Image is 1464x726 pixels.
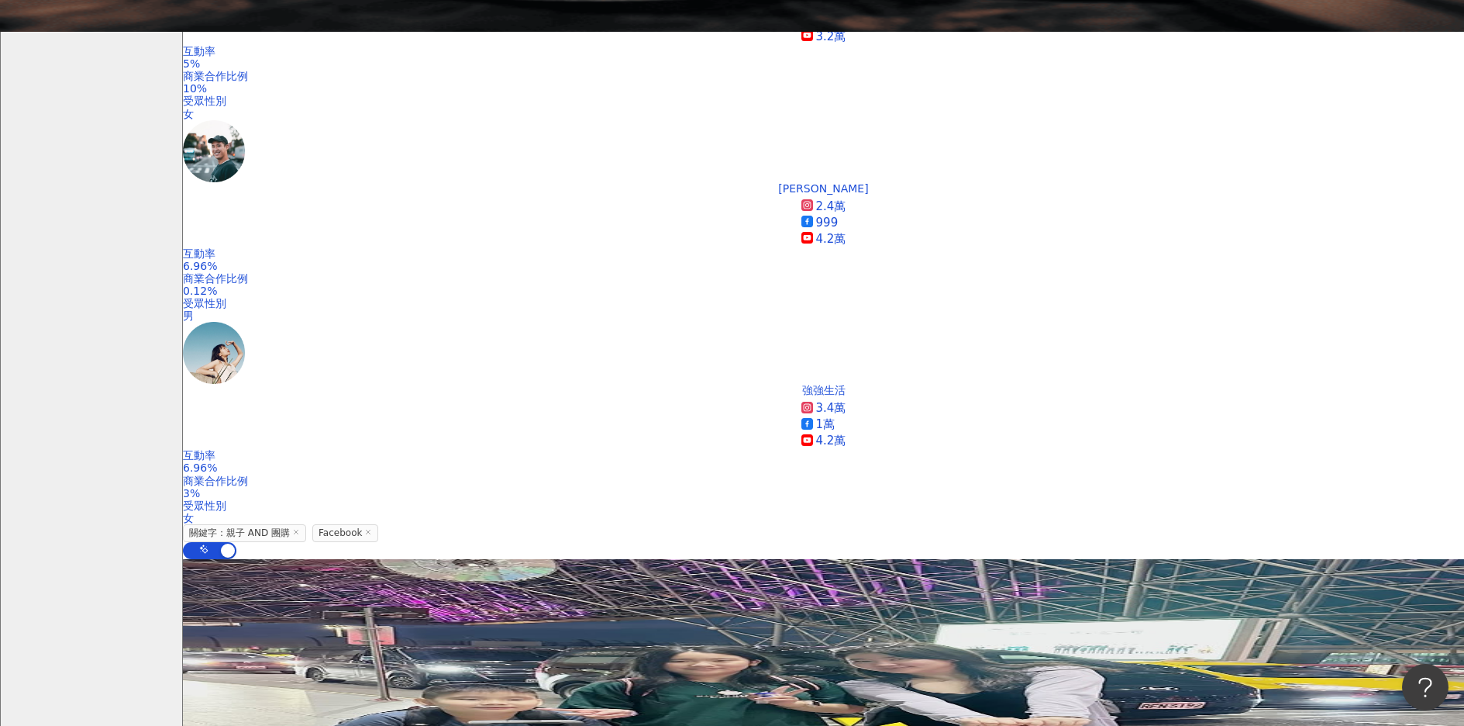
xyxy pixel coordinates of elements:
[816,29,846,45] div: 3.2萬
[183,475,1464,487] div: 商業合作比例
[183,120,1464,182] a: KOL Avatar
[183,82,1464,95] div: 10%
[183,322,245,384] img: KOL Avatar
[183,260,1464,272] div: 6.96%
[816,231,846,247] div: 4.2萬
[183,384,1464,524] a: 強強生活3.4萬1萬4.2萬互動率6.96%商業合作比例3%受眾性別女
[816,433,846,449] div: 4.2萬
[816,400,846,417] div: 3.4萬
[183,449,1464,462] div: 互動率
[1402,664,1448,710] iframe: Help Scout Beacon - Open
[183,500,1464,512] div: 受眾性別
[183,57,1464,70] div: 5%
[183,108,1464,120] div: 女
[183,95,1464,107] div: 受眾性別
[183,462,1464,474] div: 6.96%
[183,309,1464,322] div: 男
[778,182,868,195] div: [PERSON_NAME]
[183,297,1464,309] div: 受眾性別
[183,322,1464,384] a: KOL Avatar
[183,247,1464,260] div: 互動率
[183,272,1464,285] div: 商業合作比例
[312,524,378,542] span: Facebook
[183,182,1464,323] a: [PERSON_NAME]2.4萬9994.2萬互動率6.96%商業合作比例0.12%受眾性別男
[816,417,835,433] div: 1萬
[183,285,1464,297] div: 0.12%
[816,199,846,215] div: 2.4萬
[816,215,839,231] div: 999
[183,120,245,182] img: KOL Avatar
[183,524,306,542] span: 關鍵字：親子 AND 團購
[183,487,1464,500] div: 3%
[183,70,1464,82] div: 商業合作比例
[802,384,846,396] div: 強強生活
[183,512,1464,524] div: 女
[183,45,1464,57] div: 互動率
